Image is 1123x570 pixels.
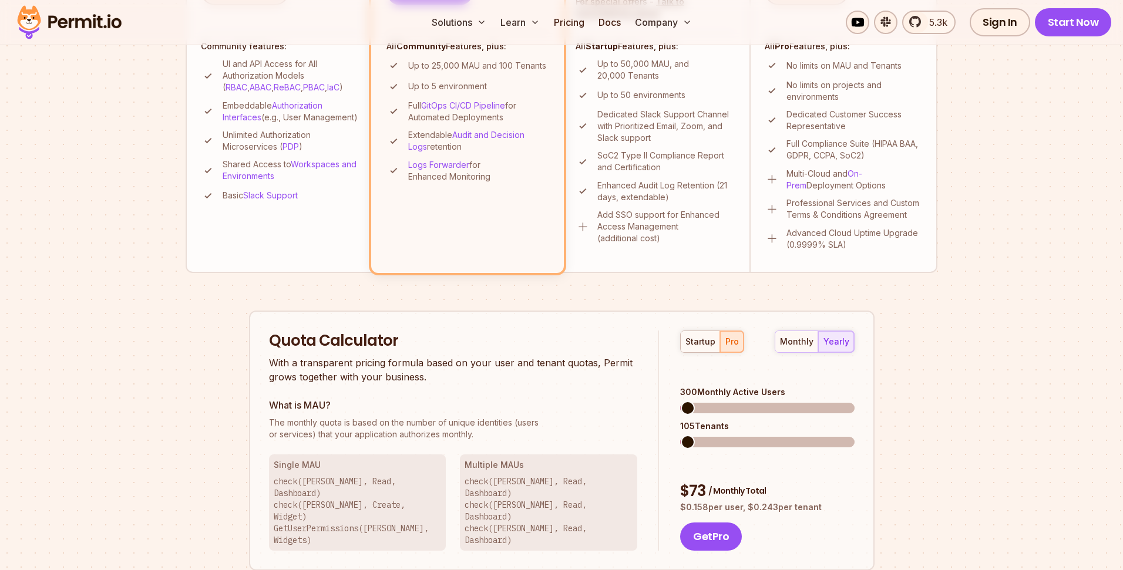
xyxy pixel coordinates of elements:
strong: Community [396,41,446,51]
a: PBAC [303,82,325,92]
p: Dedicated Slack Support Channel with Prioritized Email, Zoom, and Slack support [597,109,735,144]
p: Add SSO support for Enhanced Access Management (additional cost) [597,209,735,244]
p: Up to 50 environments [597,89,685,101]
p: Up to 25,000 MAU and 100 Tenants [408,60,546,72]
a: IaC [327,82,339,92]
p: Full Compliance Suite (HIPAA BAA, GDPR, CCPA, SoC2) [786,138,922,161]
button: Solutions [427,11,491,34]
p: Unlimited Authorization Microservices ( ) [223,129,359,153]
div: startup [685,336,715,348]
div: monthly [780,336,813,348]
p: Dedicated Customer Success Representative [786,109,922,132]
a: Pricing [549,11,589,34]
button: GetPro [680,522,742,551]
p: Full for Automated Deployments [408,100,549,123]
p: Shared Access to [223,158,359,182]
h4: All Features, plus: [765,41,922,52]
a: Slack Support [243,190,298,200]
span: The monthly quota is based on the number of unique identities (users [269,417,638,429]
span: 5.3k [922,15,947,29]
div: 300 Monthly Active Users [680,386,854,398]
p: No limits on projects and environments [786,79,922,103]
p: or services) that your application authorizes monthly. [269,417,638,440]
p: check([PERSON_NAME], Read, Dashboard) check([PERSON_NAME], Create, Widget) GetUserPermissions([PE... [274,475,442,546]
a: PDP [283,141,299,151]
a: On-Prem [786,168,862,190]
p: for Enhanced Monitoring [408,159,549,183]
h3: Multiple MAUs [465,459,633,471]
a: Audit and Decision Logs [408,130,524,151]
p: Embeddable (e.g., User Management) [223,100,359,123]
a: Sign In [970,8,1030,36]
h3: Single MAU [274,459,442,471]
p: Basic [223,190,298,201]
h2: Quota Calculator [269,330,638,352]
h4: All Features, plus: [576,41,735,52]
button: Company [630,11,697,34]
a: Docs [594,11,626,34]
p: Up to 5 environment [408,80,487,92]
p: Multi-Cloud and Deployment Options [786,168,922,191]
p: UI and API Access for All Authorization Models ( , , , , ) [223,58,359,93]
p: With a transparent pricing formula based on your user and tenant quotas, Permit grows together wi... [269,356,638,384]
p: Advanced Cloud Uptime Upgrade (0.9999% SLA) [786,227,922,251]
p: check([PERSON_NAME], Read, Dashboard) check([PERSON_NAME], Read, Dashboard) check([PERSON_NAME], ... [465,475,633,546]
p: SoC2 Type II Compliance Report and Certification [597,150,735,173]
a: GitOps CI/CD Pipeline [421,100,505,110]
p: No limits on MAU and Tenants [786,60,902,72]
a: Logs Forwarder [408,160,469,170]
a: RBAC [226,82,247,92]
p: Enhanced Audit Log Retention (21 days, extendable) [597,180,735,203]
a: 5.3k [902,11,956,34]
div: $ 73 [680,481,854,502]
img: Permit logo [12,2,127,42]
p: Extendable retention [408,129,549,153]
p: Up to 50,000 MAU, and 20,000 Tenants [597,58,735,82]
a: Authorization Interfaces [223,100,322,122]
a: ReBAC [274,82,301,92]
p: $ 0.158 per user, $ 0.243 per tenant [680,501,854,513]
div: 105 Tenants [680,420,854,432]
a: Start Now [1035,8,1112,36]
span: / Monthly Total [708,485,766,497]
p: Professional Services and Custom Terms & Conditions Agreement [786,197,922,221]
strong: Startup [586,41,618,51]
a: ABAC [250,82,271,92]
h4: All Features, plus: [386,41,549,52]
h3: What is MAU? [269,398,638,412]
strong: Pro [775,41,789,51]
h4: Community features: [201,41,359,52]
button: Learn [496,11,544,34]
